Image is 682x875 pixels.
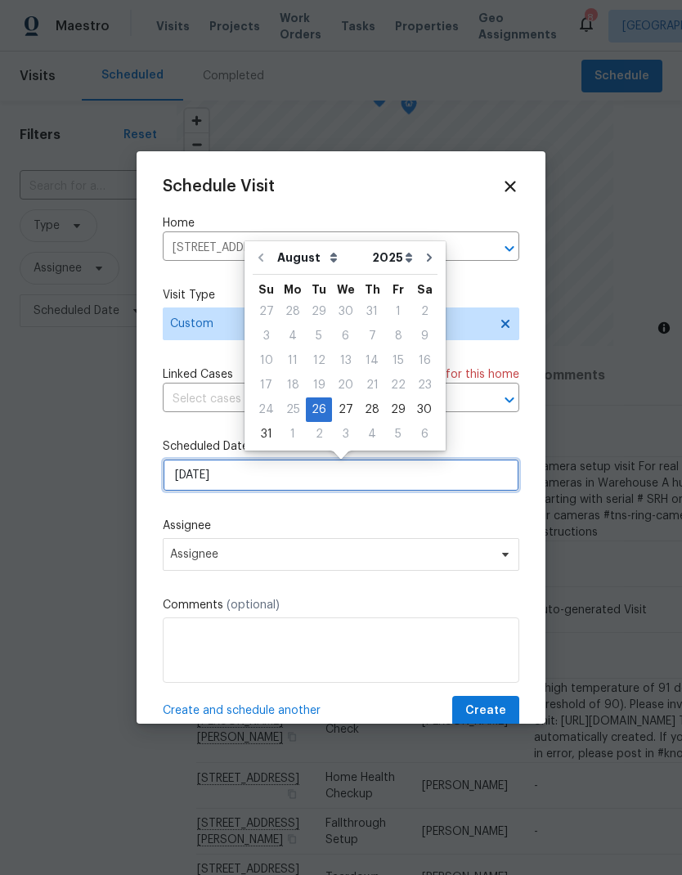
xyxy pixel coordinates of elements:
[385,398,411,421] div: 29
[163,215,519,231] label: Home
[306,348,332,373] div: Tue Aug 12 2025
[249,241,273,274] button: Go to previous month
[501,177,519,195] span: Close
[163,459,519,491] input: M/D/YYYY
[385,422,411,446] div: Fri Sep 05 2025
[359,374,385,397] div: 21
[163,236,473,261] input: Enter in an address
[359,300,385,323] div: 31
[359,324,385,348] div: Thu Aug 07 2025
[385,397,411,422] div: Fri Aug 29 2025
[332,348,359,373] div: Wed Aug 13 2025
[280,373,306,397] div: Mon Aug 18 2025
[280,423,306,446] div: 1
[411,374,437,397] div: 23
[332,373,359,397] div: Wed Aug 20 2025
[163,178,275,195] span: Schedule Visit
[280,325,306,348] div: 4
[452,696,519,726] button: Create
[365,284,380,295] abbr: Thursday
[411,299,437,324] div: Sat Aug 02 2025
[411,325,437,348] div: 9
[411,398,437,421] div: 30
[332,299,359,324] div: Wed Jul 30 2025
[385,300,411,323] div: 1
[411,373,437,397] div: Sat Aug 23 2025
[332,398,359,421] div: 27
[368,245,417,270] select: Year
[411,348,437,373] div: Sat Aug 16 2025
[163,597,519,613] label: Comments
[411,300,437,323] div: 2
[385,324,411,348] div: Fri Aug 08 2025
[280,397,306,422] div: Mon Aug 25 2025
[385,348,411,373] div: Fri Aug 15 2025
[306,324,332,348] div: Tue Aug 05 2025
[332,324,359,348] div: Wed Aug 06 2025
[359,398,385,421] div: 28
[163,438,519,455] label: Scheduled Date
[163,366,233,383] span: Linked Cases
[359,422,385,446] div: Thu Sep 04 2025
[411,324,437,348] div: Sat Aug 09 2025
[227,599,280,611] span: (optional)
[306,300,332,323] div: 29
[170,316,488,332] span: Custom
[258,284,274,295] abbr: Sunday
[253,349,280,372] div: 10
[332,300,359,323] div: 30
[163,387,473,412] input: Select cases
[253,348,280,373] div: Sun Aug 10 2025
[306,422,332,446] div: Tue Sep 02 2025
[280,349,306,372] div: 11
[411,422,437,446] div: Sat Sep 06 2025
[385,374,411,397] div: 22
[385,423,411,446] div: 5
[359,299,385,324] div: Thu Jul 31 2025
[163,702,321,719] span: Create and schedule another
[163,287,519,303] label: Visit Type
[465,701,506,721] span: Create
[332,325,359,348] div: 6
[312,284,326,295] abbr: Tuesday
[253,423,280,446] div: 31
[280,299,306,324] div: Mon Jul 28 2025
[359,397,385,422] div: Thu Aug 28 2025
[306,423,332,446] div: 2
[359,423,385,446] div: 4
[306,325,332,348] div: 5
[337,284,355,295] abbr: Wednesday
[385,325,411,348] div: 8
[411,397,437,422] div: Sat Aug 30 2025
[306,299,332,324] div: Tue Jul 29 2025
[359,348,385,373] div: Thu Aug 14 2025
[306,349,332,372] div: 12
[280,374,306,397] div: 18
[306,374,332,397] div: 19
[385,299,411,324] div: Fri Aug 01 2025
[359,373,385,397] div: Thu Aug 21 2025
[280,324,306,348] div: Mon Aug 04 2025
[306,397,332,422] div: Tue Aug 26 2025
[253,299,280,324] div: Sun Jul 27 2025
[280,422,306,446] div: Mon Sep 01 2025
[498,237,521,260] button: Open
[385,349,411,372] div: 15
[332,374,359,397] div: 20
[170,548,491,561] span: Assignee
[253,300,280,323] div: 27
[417,241,442,274] button: Go to next month
[253,325,280,348] div: 3
[253,397,280,422] div: Sun Aug 24 2025
[284,284,302,295] abbr: Monday
[332,422,359,446] div: Wed Sep 03 2025
[163,518,519,534] label: Assignee
[280,398,306,421] div: 25
[306,398,332,421] div: 26
[280,300,306,323] div: 28
[332,349,359,372] div: 13
[411,349,437,372] div: 16
[253,373,280,397] div: Sun Aug 17 2025
[273,245,368,270] select: Month
[253,398,280,421] div: 24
